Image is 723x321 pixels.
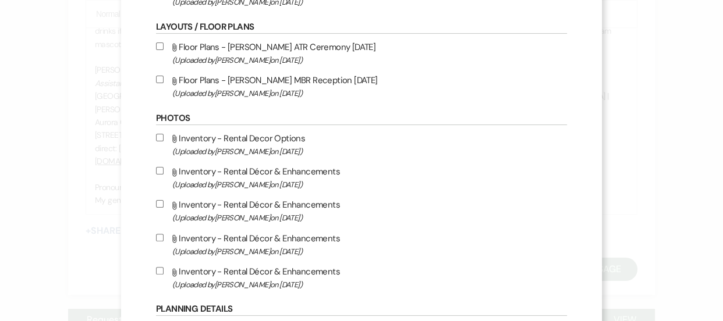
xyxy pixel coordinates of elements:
[172,178,567,191] span: (Uploaded by [PERSON_NAME] on [DATE] )
[172,245,567,258] span: (Uploaded by [PERSON_NAME] on [DATE] )
[172,278,567,291] span: (Uploaded by [PERSON_NAME] on [DATE] )
[156,164,567,191] label: Inventory - Rental Décor & Enhancements
[156,112,567,125] h6: Photos
[172,211,567,224] span: (Uploaded by [PERSON_NAME] on [DATE] )
[172,145,567,158] span: (Uploaded by [PERSON_NAME] on [DATE] )
[156,131,567,158] label: Inventory - Rental Decor Options
[172,87,567,100] span: (Uploaded by [PERSON_NAME] on [DATE] )
[156,42,164,50] input: Floor Plans - [PERSON_NAME] ATR Ceremony [DATE](Uploaded by[PERSON_NAME]on [DATE])
[156,197,567,224] label: Inventory - Rental Décor & Enhancements
[156,40,567,67] label: Floor Plans - [PERSON_NAME] ATR Ceremony [DATE]
[156,134,164,141] input: Inventory - Rental Decor Options(Uploaded by[PERSON_NAME]on [DATE])
[156,267,164,274] input: Inventory - Rental Décor & Enhancements(Uploaded by[PERSON_NAME]on [DATE])
[156,303,567,316] h6: Planning Details
[156,234,164,241] input: Inventory - Rental Décor & Enhancements(Uploaded by[PERSON_NAME]on [DATE])
[156,264,567,291] label: Inventory - Rental Décor & Enhancements
[156,200,164,208] input: Inventory - Rental Décor & Enhancements(Uploaded by[PERSON_NAME]on [DATE])
[156,76,164,83] input: Floor Plans - [PERSON_NAME] MBR Reception [DATE](Uploaded by[PERSON_NAME]on [DATE])
[156,167,164,174] input: Inventory - Rental Décor & Enhancements(Uploaded by[PERSON_NAME]on [DATE])
[156,73,567,100] label: Floor Plans - [PERSON_NAME] MBR Reception [DATE]
[172,53,567,67] span: (Uploaded by [PERSON_NAME] on [DATE] )
[156,21,567,34] h6: Layouts / Floor Plans
[156,231,567,258] label: Inventory - Rental Décor & Enhancements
